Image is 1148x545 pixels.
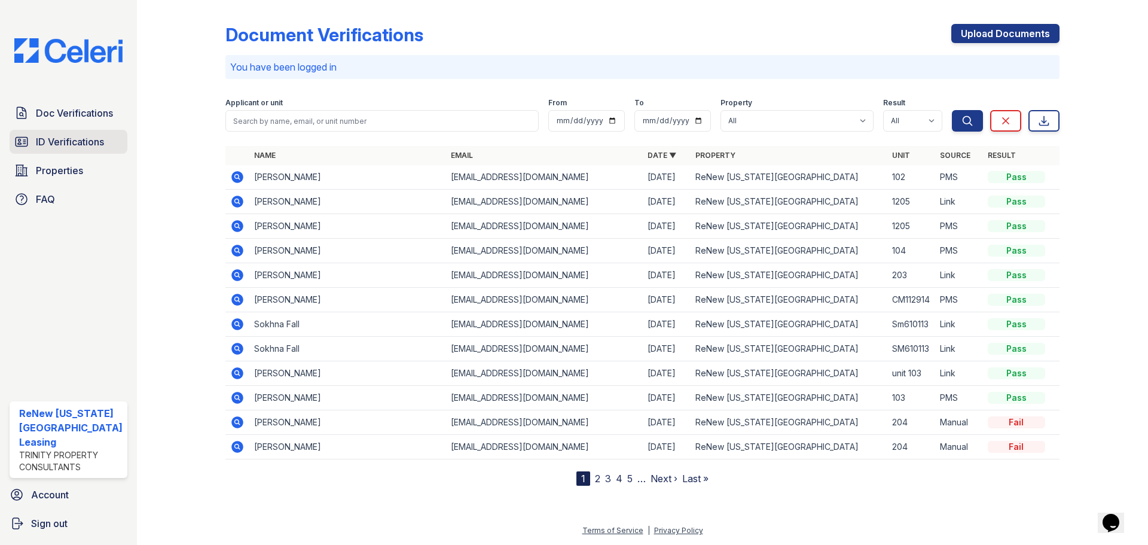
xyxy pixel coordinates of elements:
[225,24,423,45] div: Document Verifications
[643,312,691,337] td: [DATE]
[643,337,691,361] td: [DATE]
[36,106,113,120] span: Doc Verifications
[988,171,1045,183] div: Pass
[988,416,1045,428] div: Fail
[446,190,643,214] td: [EMAIL_ADDRESS][DOMAIN_NAME]
[446,239,643,263] td: [EMAIL_ADDRESS][DOMAIN_NAME]
[988,318,1045,330] div: Pass
[935,435,983,459] td: Manual
[225,110,539,132] input: Search by name, email, or unit number
[691,214,887,239] td: ReNew [US_STATE][GEOGRAPHIC_DATA]
[883,98,905,108] label: Result
[5,511,132,535] a: Sign out
[940,151,970,160] a: Source
[988,196,1045,208] div: Pass
[249,410,446,435] td: [PERSON_NAME]
[249,263,446,288] td: [PERSON_NAME]
[651,473,677,485] a: Next ›
[935,239,983,263] td: PMS
[249,312,446,337] td: Sokhna Fall
[31,516,68,531] span: Sign out
[887,239,935,263] td: 104
[1098,497,1136,533] iframe: chat widget
[446,288,643,312] td: [EMAIL_ADDRESS][DOMAIN_NAME]
[5,483,132,507] a: Account
[691,337,887,361] td: ReNew [US_STATE][GEOGRAPHIC_DATA]
[548,98,567,108] label: From
[225,98,283,108] label: Applicant or unit
[695,151,735,160] a: Property
[887,214,935,239] td: 1205
[446,435,643,459] td: [EMAIL_ADDRESS][DOMAIN_NAME]
[935,263,983,288] td: Link
[691,165,887,190] td: ReNew [US_STATE][GEOGRAPHIC_DATA]
[648,151,676,160] a: Date ▼
[19,406,123,449] div: ReNew [US_STATE][GEOGRAPHIC_DATA] Leasing
[446,214,643,239] td: [EMAIL_ADDRESS][DOMAIN_NAME]
[254,151,276,160] a: Name
[988,151,1016,160] a: Result
[643,386,691,410] td: [DATE]
[648,526,650,535] div: |
[634,98,644,108] label: To
[988,441,1045,453] div: Fail
[576,471,590,486] div: 1
[935,337,983,361] td: Link
[935,361,983,386] td: Link
[10,159,127,182] a: Properties
[935,165,983,190] td: PMS
[887,361,935,386] td: unit 103
[627,473,633,485] a: 5
[691,386,887,410] td: ReNew [US_STATE][GEOGRAPHIC_DATA]
[887,435,935,459] td: 204
[10,130,127,154] a: ID Verifications
[10,187,127,211] a: FAQ
[36,192,55,206] span: FAQ
[451,151,473,160] a: Email
[616,473,622,485] a: 4
[249,239,446,263] td: [PERSON_NAME]
[988,343,1045,355] div: Pass
[654,526,703,535] a: Privacy Policy
[637,471,646,486] span: …
[36,135,104,149] span: ID Verifications
[19,449,123,473] div: Trinity Property Consultants
[643,288,691,312] td: [DATE]
[720,98,752,108] label: Property
[643,239,691,263] td: [DATE]
[249,361,446,386] td: [PERSON_NAME]
[643,263,691,288] td: [DATE]
[249,337,446,361] td: Sokhna Fall
[446,386,643,410] td: [EMAIL_ADDRESS][DOMAIN_NAME]
[988,294,1045,306] div: Pass
[643,361,691,386] td: [DATE]
[935,288,983,312] td: PMS
[887,190,935,214] td: 1205
[31,488,69,502] span: Account
[446,312,643,337] td: [EMAIL_ADDRESS][DOMAIN_NAME]
[595,473,600,485] a: 2
[643,165,691,190] td: [DATE]
[446,165,643,190] td: [EMAIL_ADDRESS][DOMAIN_NAME]
[691,312,887,337] td: ReNew [US_STATE][GEOGRAPHIC_DATA]
[643,214,691,239] td: [DATE]
[935,312,983,337] td: Link
[446,337,643,361] td: [EMAIL_ADDRESS][DOMAIN_NAME]
[36,163,83,178] span: Properties
[691,288,887,312] td: ReNew [US_STATE][GEOGRAPHIC_DATA]
[643,435,691,459] td: [DATE]
[249,435,446,459] td: [PERSON_NAME]
[935,214,983,239] td: PMS
[682,473,709,485] a: Last »
[887,386,935,410] td: 103
[691,263,887,288] td: ReNew [US_STATE][GEOGRAPHIC_DATA]
[892,151,910,160] a: Unit
[446,361,643,386] td: [EMAIL_ADDRESS][DOMAIN_NAME]
[691,239,887,263] td: ReNew [US_STATE][GEOGRAPHIC_DATA]
[887,288,935,312] td: CM112914
[691,410,887,435] td: ReNew [US_STATE][GEOGRAPHIC_DATA]
[691,190,887,214] td: ReNew [US_STATE][GEOGRAPHIC_DATA]
[446,410,643,435] td: [EMAIL_ADDRESS][DOMAIN_NAME]
[988,367,1045,379] div: Pass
